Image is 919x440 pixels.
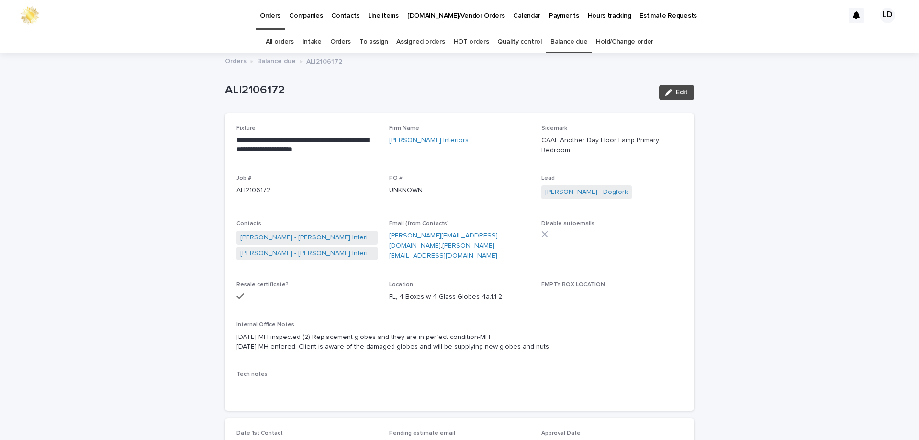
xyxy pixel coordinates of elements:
[880,8,895,23] div: LD
[454,31,489,53] a: HOT orders
[236,322,294,327] span: Internal Office Notes
[396,31,445,53] a: Assigned orders
[236,125,256,131] span: Fixture
[541,135,683,156] p: CAAL Another Day Floor Lamp Primary Bedroom
[659,85,694,100] button: Edit
[330,31,351,53] a: Orders
[545,187,628,197] a: [PERSON_NAME] - Dogfork
[389,175,403,181] span: PO #
[225,83,651,97] p: ALI2106172
[676,89,688,96] span: Edit
[236,430,283,436] span: Date 1st Contact
[389,221,449,226] span: Email (from Contacts)
[240,248,374,259] a: [PERSON_NAME] - [PERSON_NAME] Interiors
[359,31,388,53] a: To assign
[19,6,40,25] img: 0ffKfDbyRa2Iv8hnaAqg
[389,232,498,249] a: [PERSON_NAME][EMAIL_ADDRESS][DOMAIN_NAME]
[389,242,497,259] a: [PERSON_NAME][EMAIL_ADDRESS][DOMAIN_NAME]
[389,125,419,131] span: Firm Name
[497,31,541,53] a: Quality control
[225,55,247,66] a: Orders
[236,175,251,181] span: Job #
[236,382,683,392] p: -
[389,292,530,302] p: FL, 4 Boxes w 4 Glass Globes 4a.1.1-2
[389,135,469,146] a: [PERSON_NAME] Interiors
[257,55,296,66] a: Balance due
[550,31,588,53] a: Balance due
[541,175,555,181] span: Lead
[389,185,530,195] p: UNKNOWN
[306,56,342,66] p: ALI2106172
[236,372,268,377] span: Tech notes
[266,31,294,53] a: All orders
[389,282,413,288] span: Location
[596,31,653,53] a: Hold/Change order
[236,185,378,195] p: ALI2106172
[236,282,289,288] span: Resale certificate?
[541,292,683,302] p: -
[541,221,594,226] span: Disable autoemails
[541,282,605,288] span: EMPTY BOX LOCATION
[541,430,581,436] span: Approval Date
[303,31,322,53] a: Intake
[389,430,455,436] span: Pending estimate email
[236,221,261,226] span: Contacts
[240,233,374,243] a: [PERSON_NAME] - [PERSON_NAME] Interiors
[389,231,530,260] p: ,
[541,125,567,131] span: Sidemark
[236,332,683,352] p: [DATE] MH inspected (2) Replacement globes and they are in perfect condition-MH [DATE] MH entered...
